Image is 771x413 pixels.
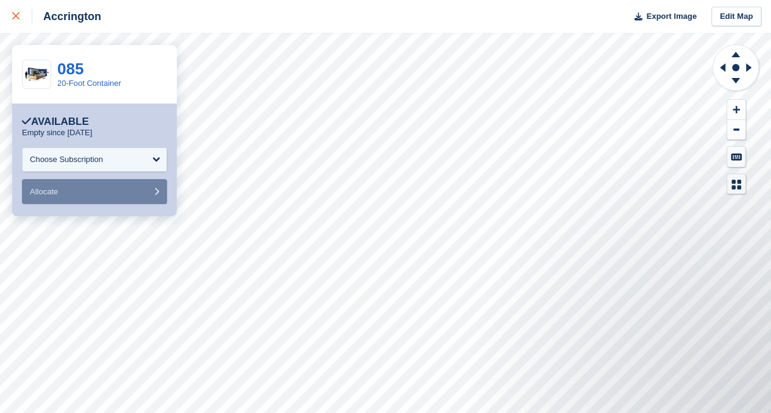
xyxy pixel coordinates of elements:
p: Empty since [DATE] [22,128,92,138]
img: 20-ft-container%20(12).jpg [23,64,51,85]
button: Keyboard Shortcuts [727,147,745,167]
button: Zoom Out [727,120,745,140]
a: 085 [57,60,83,78]
div: Choose Subscription [30,154,103,166]
button: Allocate [22,179,167,204]
span: Export Image [646,10,696,23]
a: 20-Foot Container [57,79,121,88]
button: Export Image [627,7,697,27]
button: Zoom In [727,100,745,120]
a: Edit Map [711,7,761,27]
div: Available [22,116,89,128]
button: Map Legend [727,174,745,194]
div: Accrington [32,9,101,24]
span: Allocate [30,187,58,196]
